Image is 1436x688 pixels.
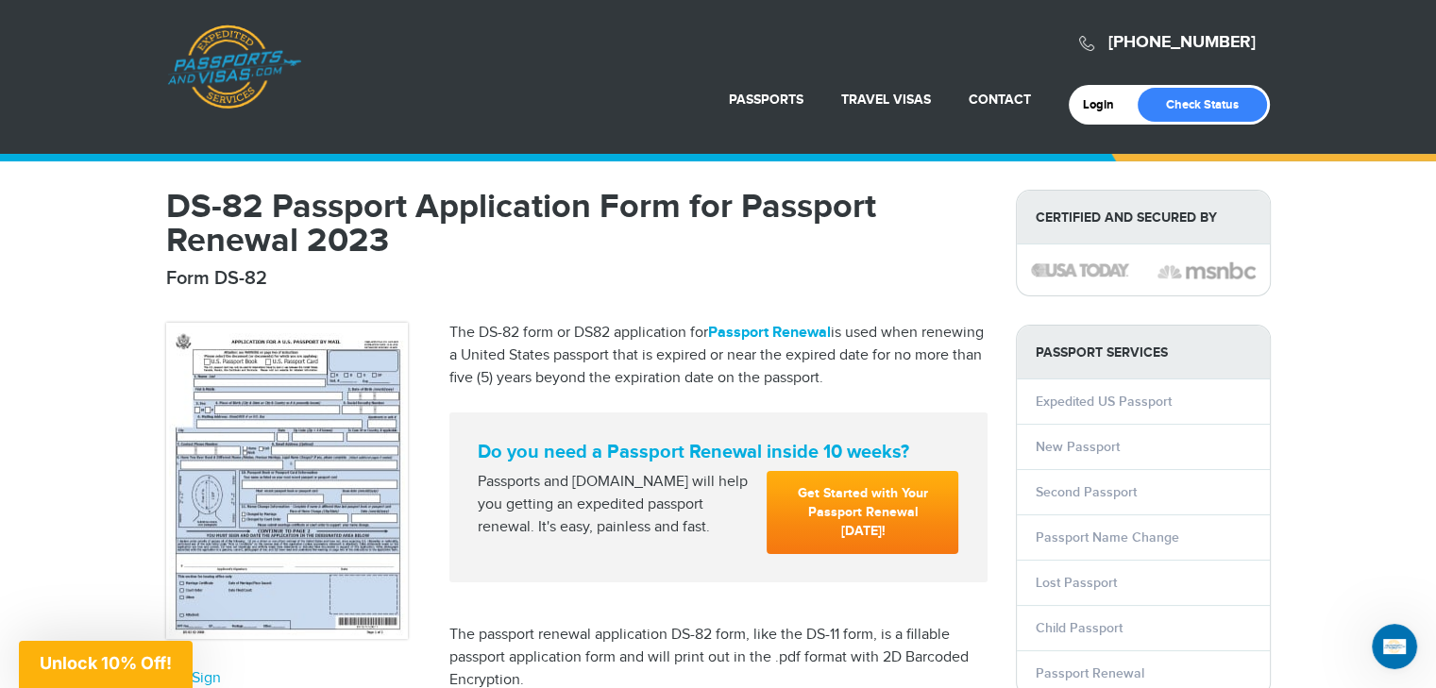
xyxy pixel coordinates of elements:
[1036,484,1137,500] a: Second Passport
[166,323,408,639] img: DS-82
[1036,665,1144,681] a: Passport Renewal
[1157,260,1256,282] img: image description
[1083,97,1127,112] a: Login
[166,267,988,290] h2: Form DS-82
[1017,326,1270,379] strong: PASSPORT SERVICES
[1036,575,1117,591] a: Lost Passport
[969,92,1031,108] a: Contact
[470,471,760,539] div: Passports and [DOMAIN_NAME] will help you getting an expedited passport renewal. It's easy, painl...
[1017,191,1270,244] strong: Certified and Secured by
[40,653,172,673] span: Unlock 10% Off!
[1031,263,1129,277] img: image description
[166,190,988,258] h1: DS-82 Passport Application Form for Passport Renewal 2023
[1036,394,1172,410] a: Expedited US Passport
[1138,88,1267,122] a: Check Status
[167,25,301,109] a: Passports & [DOMAIN_NAME]
[1036,529,1179,545] a: Passport Name Change
[1108,32,1256,53] a: [PHONE_NUMBER]
[1036,620,1123,636] a: Child Passport
[449,322,988,390] p: The DS-82 form or DS82 application for is used when renewing a United States passport that is exp...
[449,582,988,601] iframe: Customer reviews powered by Trustpilot
[708,324,831,342] a: Passport Renewal
[767,471,958,554] a: Get Started with Your Passport Renewal [DATE]!
[729,92,803,108] a: Passports
[1036,439,1120,455] a: New Passport
[19,641,193,688] div: Unlock 10% Off!
[478,441,959,463] strong: Do you need a Passport Renewal inside 10 weeks?
[1372,624,1417,669] iframe: Intercom live chat
[841,92,931,108] a: Travel Visas
[192,669,221,687] a: Sign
